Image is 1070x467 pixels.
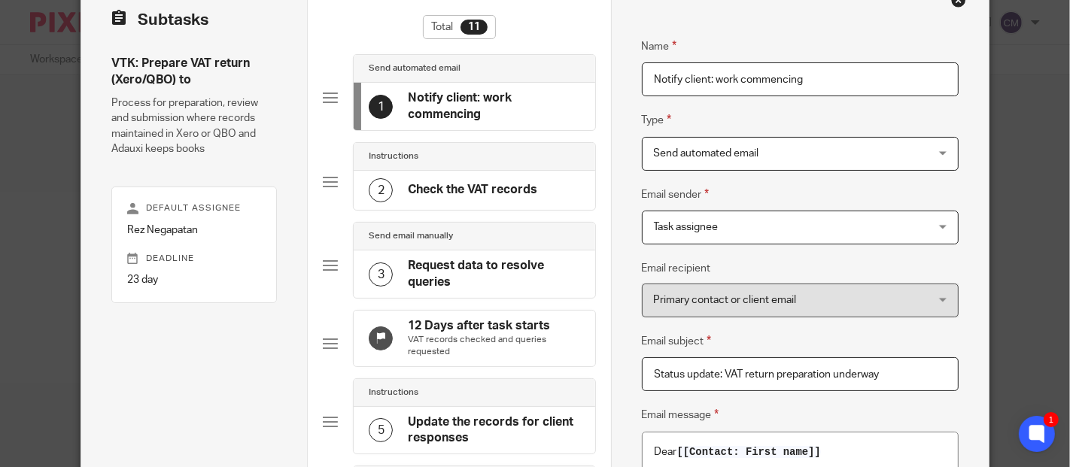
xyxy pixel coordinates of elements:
[654,148,759,159] span: Send automated email
[408,90,579,123] h4: Notify client: work commencing
[1044,412,1059,427] div: 1
[111,56,278,88] h4: VTK: Prepare VAT return (Xero/QBO) to
[127,272,262,287] p: 23 day
[423,15,496,39] div: Total
[642,406,719,423] label: Email message
[127,223,262,238] p: Rez Negapatan
[408,334,579,358] p: VAT records checked and queries requested
[369,62,461,74] h4: Send automated email
[369,150,418,162] h4: Instructions
[408,182,537,198] h4: Check the VAT records
[461,20,488,35] div: 11
[369,418,393,442] div: 5
[654,222,719,232] span: Task assignee
[642,332,712,350] label: Email subject
[127,202,262,214] p: Default assignee
[369,178,393,202] div: 2
[642,111,672,129] label: Type
[127,253,262,265] p: Deadline
[408,414,579,447] h4: Update the records for client responses
[654,295,797,305] span: Primary contact or client email
[111,96,278,156] p: Process for preparation, review and submission where records maintained in Xero or QBO and Adauxi...
[111,8,208,33] h2: Subtasks
[655,444,947,459] p: Dear
[642,357,959,391] input: Subject
[677,446,821,458] span: [[Contact: First name]]
[642,261,711,276] label: Email recipient
[369,387,418,399] h4: Instructions
[408,318,579,334] h4: 12 Days after task starts
[369,262,393,287] div: 3
[369,230,453,242] h4: Send email manually
[369,95,393,119] div: 1
[642,38,677,55] label: Name
[408,258,579,290] h4: Request data to resolve queries
[642,186,710,203] label: Email sender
